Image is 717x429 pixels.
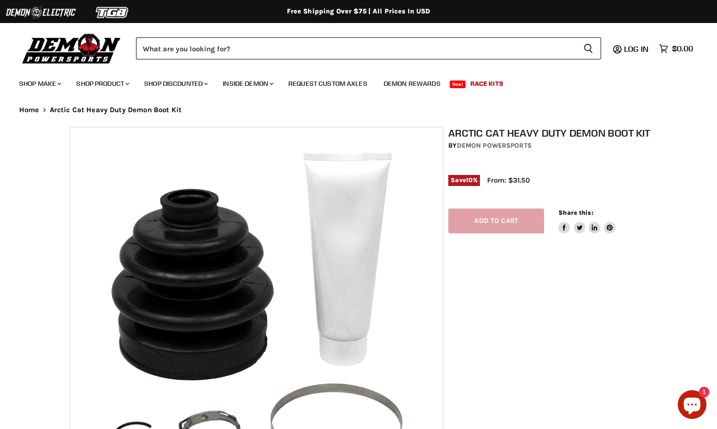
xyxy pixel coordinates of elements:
span: Arctic Cat Heavy Duty Demon Boot Kit [50,106,182,114]
img: Demon Electric Logo 2 [5,3,77,22]
form: Product [136,37,601,59]
img: TGB Logo 2 [77,3,148,22]
a: Shop Product [69,74,135,93]
span: Save % [448,175,480,186]
a: Home [19,106,39,114]
span: Share this: [558,209,593,216]
aside: Share this: [558,209,615,234]
div: by [448,140,652,151]
a: Log in [620,45,654,53]
a: Shop Discounted [137,74,214,93]
span: From: $31.50 [487,176,530,185]
a: Inside Demon [216,74,279,93]
span: Log in [624,44,649,54]
inbox-online-store-chat: Shopify online store chat [675,390,709,421]
a: Request Custom Axles [281,74,375,93]
a: $0.00 [654,42,698,56]
h1: Arctic Cat Heavy Duty Demon Boot Kit [448,127,652,139]
a: Race Kits [463,74,511,93]
ul: Main menu [12,70,691,93]
span: $0.00 [672,44,693,53]
a: Demon Powersports [457,141,532,150]
span: 10 [466,176,473,184]
a: Demon Rewards [376,74,448,93]
button: Search [576,37,601,59]
a: Shop Make [12,74,67,93]
input: Search [136,37,576,59]
img: Demon Powersports [19,31,124,65]
span: New! [450,81,466,88]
